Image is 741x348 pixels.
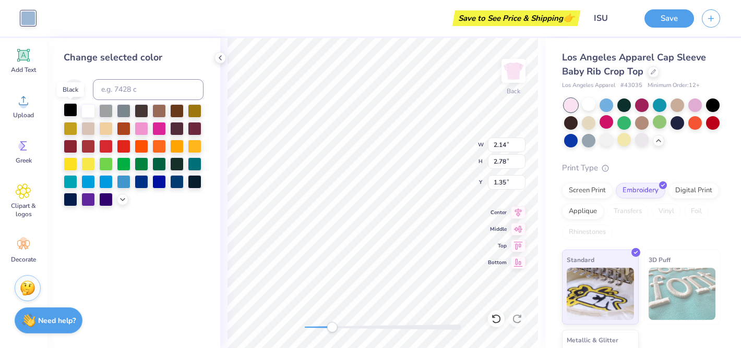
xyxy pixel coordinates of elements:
span: Greek [16,156,32,165]
div: Screen Print [562,183,613,198]
span: Standard [567,254,594,265]
input: e.g. 7428 c [93,79,204,100]
span: Middle [488,225,507,233]
span: Metallic & Glitter [567,334,618,345]
span: Center [488,208,507,217]
span: Upload [13,111,34,119]
input: Untitled Design [585,8,637,29]
span: Top [488,242,507,250]
span: Decorate [11,255,36,264]
div: Black [57,82,84,97]
div: Rhinestones [562,225,613,240]
span: Bottom [488,258,507,267]
span: Los Angeles Apparel [562,81,615,90]
div: Digital Print [668,183,719,198]
span: 3D Puff [649,254,671,265]
span: Add Text [11,66,36,74]
div: Save to See Price & Shipping [455,10,578,26]
img: Back [503,60,524,81]
button: Save [644,9,694,28]
span: Minimum Order: 12 + [648,81,700,90]
div: Applique [562,204,604,219]
div: Transfers [607,204,649,219]
div: Print Type [562,162,720,174]
strong: Need help? [38,316,76,326]
div: Foil [684,204,709,219]
div: Vinyl [652,204,681,219]
img: Standard [567,268,634,320]
span: # 43035 [620,81,642,90]
div: Change selected color [64,51,204,65]
div: Accessibility label [327,322,337,332]
div: Embroidery [616,183,665,198]
span: Los Angeles Apparel Cap Sleeve Baby Rib Crop Top [562,51,706,78]
span: Clipart & logos [6,202,41,218]
div: Back [507,86,520,96]
img: 3D Puff [649,268,716,320]
span: 👉 [563,11,575,24]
